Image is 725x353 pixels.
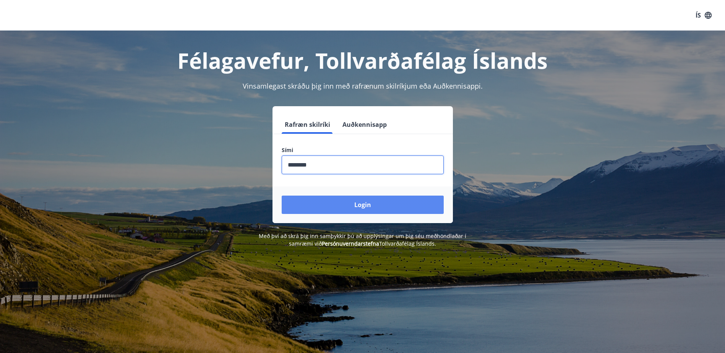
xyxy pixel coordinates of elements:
[243,81,483,91] span: Vinsamlegast skráðu þig inn með rafrænum skilríkjum eða Auðkennisappi.
[322,240,379,247] a: Persónuverndarstefna
[339,115,390,134] button: Auðkennisapp
[97,46,629,75] h1: Félagavefur, Tollvarðafélag Íslands
[282,196,444,214] button: Login
[259,232,466,247] span: Með því að skrá þig inn samþykkir þú að upplýsingar um þig séu meðhöndlaðar í samræmi við Tollvar...
[282,146,444,154] label: Sími
[691,8,716,22] button: ÍS
[282,115,333,134] button: Rafræn skilríki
